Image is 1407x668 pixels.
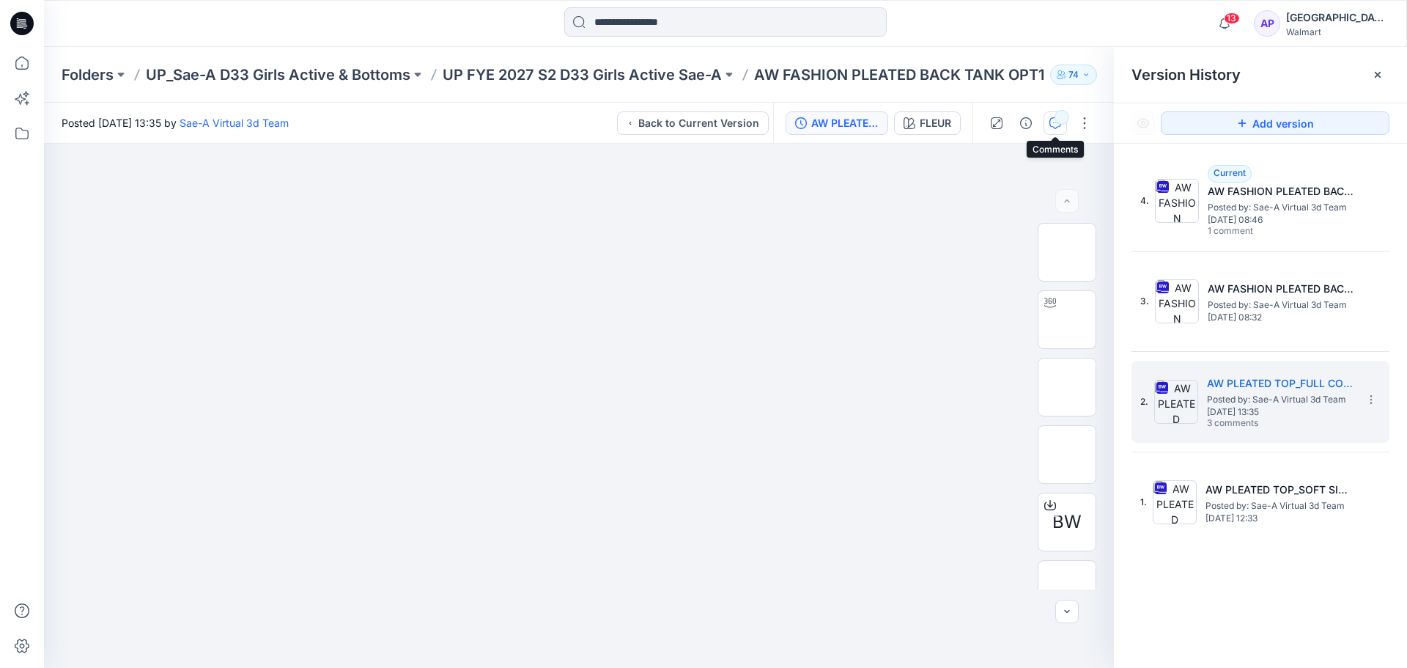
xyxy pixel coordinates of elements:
[811,115,879,131] div: AW PLEATED TOP_FULL COLORWAYS
[617,111,769,135] button: Back to Current Version
[1161,111,1389,135] button: Add version
[1052,509,1082,535] span: BW
[786,111,888,135] button: AW PLEATED TOP_FULL COLORWAYS
[1205,481,1352,499] h5: AW PLEATED TOP_SOFT SILVER
[1140,194,1149,208] span: 4.
[1154,380,1198,424] img: AW PLEATED TOP_FULL COLORWAYS
[1224,12,1240,24] span: 13
[62,65,114,85] a: Folders
[1254,10,1280,37] div: AP
[180,117,289,129] a: Sae-A Virtual 3d Team
[1140,395,1148,408] span: 2.
[146,65,410,85] a: UP_Sae-A D33 Girls Active & Bottoms
[1155,279,1199,323] img: AW FASHION PLEATED BACK TANK OPT1_REV_SOFT SILVER
[62,115,289,131] span: Posted [DATE] 13:35 by
[1286,26,1389,37] div: Walmart
[920,115,951,131] div: FLEUR
[1208,183,1354,200] h5: AW FASHION PLEATED BACK TANK OPT1_REV_FULL COLORWAYS
[1205,499,1352,513] span: Posted by: Sae-A Virtual 3d Team
[1208,226,1310,238] span: 1 comment
[1207,392,1354,407] span: Posted by: Sae-A Virtual 3d Team
[1372,69,1384,81] button: Close
[1208,215,1354,225] span: [DATE] 08:46
[1068,67,1079,83] p: 74
[1208,298,1354,312] span: Posted by: Sae-A Virtual 3d Team
[1050,65,1097,85] button: 74
[443,65,722,85] a: UP FYE 2027 S2 D33 Girls Active Sae-A
[1131,111,1155,135] button: Show Hidden Versions
[1140,295,1149,308] span: 3.
[894,111,961,135] button: FLEUR
[1153,480,1197,524] img: AW PLEATED TOP_SOFT SILVER
[1214,167,1246,178] span: Current
[1208,200,1354,215] span: Posted by: Sae-A Virtual 3d Team
[1140,496,1147,509] span: 1.
[1014,111,1038,135] button: Details
[1207,407,1354,417] span: [DATE] 13:35
[754,65,1044,85] p: AW FASHION PLEATED BACK TANK OPT1
[1131,66,1241,84] span: Version History
[1208,312,1354,323] span: [DATE] 08:32
[1155,179,1199,223] img: AW FASHION PLEATED BACK TANK OPT1_REV_FULL COLORWAYS
[1207,418,1310,430] span: 3 comments
[1286,9,1389,26] div: [GEOGRAPHIC_DATA]
[1208,280,1354,298] h5: AW FASHION PLEATED BACK TANK OPT1_REV_SOFT SILVER
[1207,375,1354,392] h5: AW PLEATED TOP_FULL COLORWAYS
[1205,513,1352,524] span: [DATE] 12:33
